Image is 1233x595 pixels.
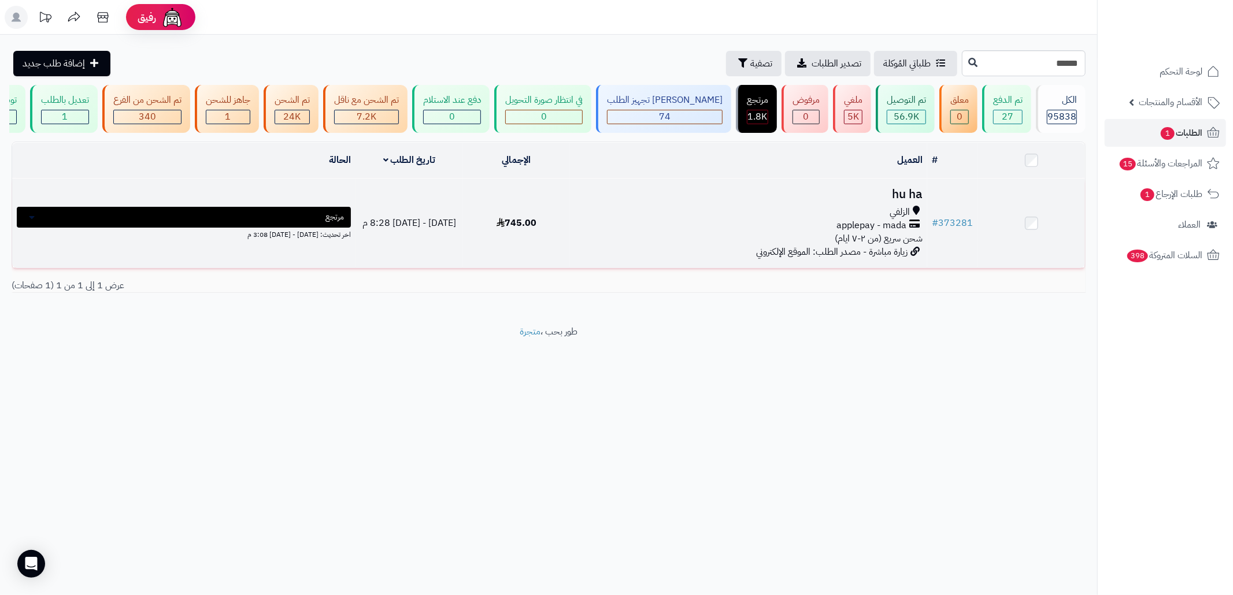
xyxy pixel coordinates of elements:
span: طلباتي المُوكلة [883,57,931,70]
span: 745.00 [497,216,536,230]
span: 1 [1160,127,1175,140]
div: 0 [506,110,582,124]
div: 0 [951,110,968,124]
a: تصدير الطلبات [785,51,871,76]
div: تعديل بالطلب [41,94,89,107]
a: ملغي 5K [831,85,873,133]
button: تصفية [726,51,782,76]
div: 340 [114,110,181,124]
img: ai-face.png [161,6,184,29]
a: #373281 [932,216,973,230]
span: 0 [449,110,455,124]
span: 398 [1127,249,1149,263]
a: تم الشحن 24K [261,85,321,133]
span: 7.2K [357,110,376,124]
div: دفع عند الاستلام [423,94,481,107]
a: الطلبات1 [1105,119,1226,147]
span: زيارة مباشرة - مصدر الطلب: الموقع الإلكتروني [756,245,908,259]
a: [PERSON_NAME] تجهيز الطلب 74 [594,85,734,133]
div: 0 [424,110,480,124]
span: 56.9K [894,110,919,124]
span: 0 [957,110,962,124]
div: Open Intercom Messenger [17,550,45,578]
div: ملغي [844,94,862,107]
span: الطلبات [1160,125,1202,141]
span: تصدير الطلبات [812,57,861,70]
a: تم الدفع 27 [980,85,1034,133]
span: 1 [1140,188,1155,202]
span: 1.8K [748,110,768,124]
div: تم الشحن [275,94,310,107]
span: العملاء [1178,217,1201,233]
span: المراجعات والأسئلة [1119,155,1202,172]
a: معلق 0 [937,85,980,133]
a: مرفوض 0 [779,85,831,133]
a: تعديل بالطلب 1 [28,85,100,133]
div: مرتجع [747,94,768,107]
a: تم الشحن مع ناقل 7.2K [321,85,410,133]
span: الأقسام والمنتجات [1139,94,1202,110]
a: # [932,153,938,167]
a: العميل [897,153,923,167]
a: لوحة التحكم [1105,58,1226,85]
div: عرض 1 إلى 1 من 1 (1 صفحات) [3,279,549,292]
span: الزلفي [890,206,910,219]
div: الكل [1047,94,1077,107]
span: طلبات الإرجاع [1139,186,1202,202]
a: تم التوصيل 56.9K [873,85,937,133]
div: 0 [793,110,819,124]
div: 27 [994,110,1022,124]
span: السلات المتروكة [1126,247,1202,263]
span: 1 [62,110,68,124]
span: 5K [847,110,859,124]
div: 24043 [275,110,309,124]
div: 1 [206,110,250,124]
span: applepay - mada [836,219,906,232]
div: 7222 [335,110,398,124]
div: جاهز للشحن [206,94,250,107]
a: الإجمالي [502,153,531,167]
div: 1828 [747,110,768,124]
span: تصفية [750,57,772,70]
span: شحن سريع (من ٢-٧ ايام) [835,232,923,246]
a: تم الشحن من الفرع 340 [100,85,192,133]
span: 74 [659,110,671,124]
div: 74 [608,110,722,124]
span: إضافة طلب جديد [23,57,85,70]
div: 56868 [887,110,925,124]
div: تم الدفع [993,94,1023,107]
div: [PERSON_NAME] تجهيز الطلب [607,94,723,107]
div: معلق [950,94,969,107]
span: # [932,216,938,230]
span: 0 [804,110,809,124]
span: لوحة التحكم [1160,64,1202,80]
a: تاريخ الطلب [383,153,436,167]
span: 1 [225,110,231,124]
a: طلباتي المُوكلة [874,51,957,76]
a: العملاء [1105,211,1226,239]
span: 340 [139,110,156,124]
div: 4991 [845,110,862,124]
div: مرفوض [793,94,820,107]
div: اخر تحديث: [DATE] - [DATE] 3:08 م [17,228,351,240]
a: في انتظار صورة التحويل 0 [492,85,594,133]
span: 0 [541,110,547,124]
span: 27 [1002,110,1014,124]
span: [DATE] - [DATE] 8:28 م [362,216,456,230]
a: دفع عند الاستلام 0 [410,85,492,133]
a: المراجعات والأسئلة15 [1105,150,1226,177]
div: تم التوصيل [887,94,926,107]
h3: hu ha [575,188,923,201]
img: logo-2.png [1154,18,1222,43]
span: 95838 [1047,110,1076,124]
a: السلات المتروكة398 [1105,241,1226,269]
span: مرتجع [325,211,344,223]
div: في انتظار صورة التحويل [505,94,583,107]
a: مرتجع 1.8K [734,85,779,133]
a: الكل95838 [1034,85,1088,133]
a: الحالة [329,153,351,167]
div: 1 [42,110,88,124]
a: متجرة [520,325,540,339]
div: تم الشحن مع ناقل [334,94,399,107]
a: جاهز للشحن 1 [192,85,261,133]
